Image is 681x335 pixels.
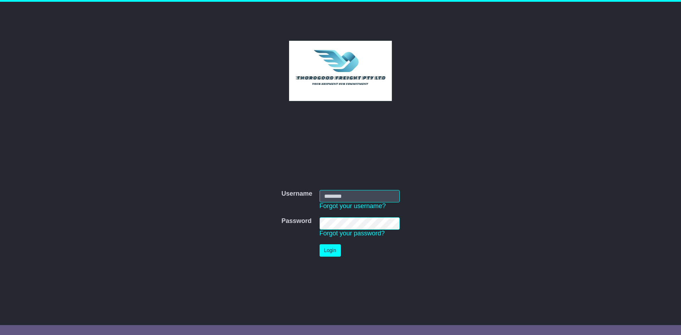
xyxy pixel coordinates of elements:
[320,244,341,257] button: Login
[320,230,385,237] a: Forgot your password?
[289,41,392,101] img: Thorogood Freight Pty Ltd
[281,190,312,198] label: Username
[320,202,386,210] a: Forgot your username?
[281,217,311,225] label: Password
